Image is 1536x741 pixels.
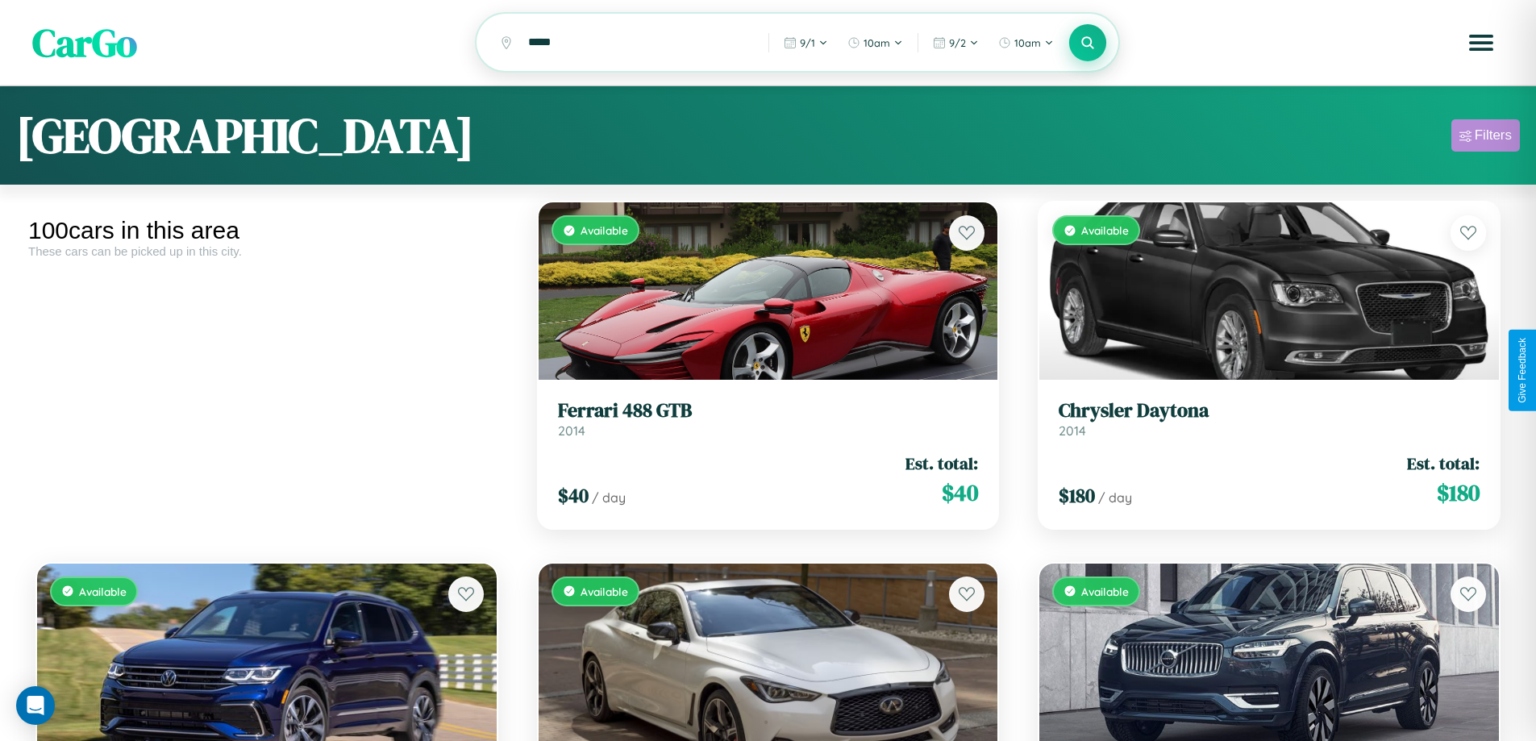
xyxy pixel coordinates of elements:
[949,36,966,49] span: 9 / 2
[32,16,137,69] span: CarGo
[592,489,626,506] span: / day
[1081,223,1129,237] span: Available
[864,36,890,49] span: 10am
[1459,20,1504,65] button: Open menu
[839,30,911,56] button: 10am
[776,30,836,56] button: 9/1
[79,585,127,598] span: Available
[925,30,987,56] button: 9/2
[1407,452,1480,475] span: Est. total:
[581,585,628,598] span: Available
[1437,477,1480,509] span: $ 180
[581,223,628,237] span: Available
[28,217,506,244] div: 100 cars in this area
[1517,338,1528,403] div: Give Feedback
[1098,489,1132,506] span: / day
[1081,585,1129,598] span: Available
[1059,482,1095,509] span: $ 180
[1059,399,1480,423] h3: Chrysler Daytona
[1059,399,1480,439] a: Chrysler Daytona2014
[990,30,1062,56] button: 10am
[558,399,979,439] a: Ferrari 488 GTB2014
[16,102,474,169] h1: [GEOGRAPHIC_DATA]
[16,686,55,725] div: Open Intercom Messenger
[28,244,506,258] div: These cars can be picked up in this city.
[1451,119,1520,152] button: Filters
[558,482,589,509] span: $ 40
[1059,423,1086,439] span: 2014
[942,477,978,509] span: $ 40
[800,36,815,49] span: 9 / 1
[558,423,585,439] span: 2014
[905,452,978,475] span: Est. total:
[1475,127,1512,144] div: Filters
[1014,36,1041,49] span: 10am
[558,399,979,423] h3: Ferrari 488 GTB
